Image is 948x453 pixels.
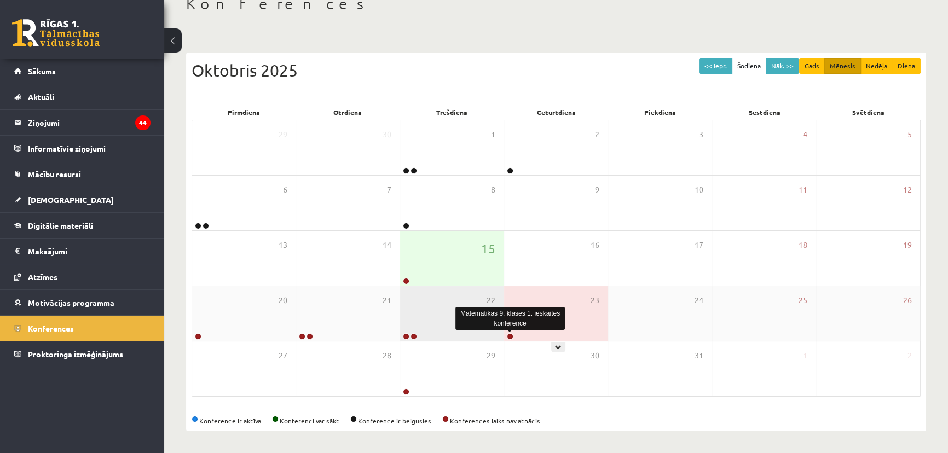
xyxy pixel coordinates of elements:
span: Proktoringa izmēģinājums [28,349,123,359]
span: 5 [907,129,912,141]
span: Atzīmes [28,272,57,282]
span: 3 [699,129,703,141]
span: 28 [383,350,391,362]
button: << Iepr. [699,58,732,74]
div: Konference ir aktīva Konferenci var sākt Konference ir beigusies Konferences laiks nav atnācis [192,416,921,426]
a: Sākums [14,59,151,84]
legend: Ziņojumi [28,110,151,135]
span: 16 [591,239,599,251]
span: 30 [383,129,391,141]
div: Matemātikas 9. klases 1. ieskaites konference [455,307,565,330]
div: Sestdiena [712,104,816,120]
span: 9 [595,184,599,196]
span: 22 [487,294,495,306]
span: 26 [903,294,912,306]
span: 7 [387,184,391,196]
a: [DEMOGRAPHIC_DATA] [14,187,151,212]
a: Mācību resursi [14,161,151,187]
span: 29 [487,350,495,362]
button: Diena [892,58,921,74]
a: Proktoringa izmēģinājums [14,341,151,367]
a: Aktuāli [14,84,151,109]
span: 30 [591,350,599,362]
span: 18 [799,239,807,251]
span: 1 [491,129,495,141]
span: 11 [799,184,807,196]
span: 17 [695,239,703,251]
button: Šodiena [732,58,766,74]
span: 21 [383,294,391,306]
a: Motivācijas programma [14,290,151,315]
span: Sākums [28,66,56,76]
div: Otrdiena [296,104,400,120]
span: 23 [591,294,599,306]
a: Ziņojumi44 [14,110,151,135]
a: Konferences [14,316,151,341]
span: Konferences [28,323,74,333]
span: 2 [595,129,599,141]
button: Gads [799,58,825,74]
a: Rīgas 1. Tālmācības vidusskola [12,19,100,47]
span: 19 [903,239,912,251]
span: 14 [383,239,391,251]
a: Atzīmes [14,264,151,289]
div: Oktobris 2025 [192,58,921,83]
span: 31 [695,350,703,362]
span: 13 [279,239,287,251]
span: 4 [803,129,807,141]
span: Mācību resursi [28,169,81,179]
a: Digitālie materiāli [14,213,151,238]
span: Aktuāli [28,92,54,102]
legend: Informatīvie ziņojumi [28,136,151,161]
span: 2 [907,350,912,362]
span: [DEMOGRAPHIC_DATA] [28,195,114,205]
span: Motivācijas programma [28,298,114,307]
legend: Maksājumi [28,239,151,264]
i: 44 [135,115,151,130]
button: Mēnesis [824,58,861,74]
span: 6 [283,184,287,196]
span: 10 [695,184,703,196]
span: 27 [279,350,287,362]
span: 12 [903,184,912,196]
div: Piekdiena [608,104,712,120]
span: 25 [799,294,807,306]
div: Svētdiena [817,104,921,120]
span: 15 [481,239,495,258]
button: Nāk. >> [766,58,799,74]
span: 20 [279,294,287,306]
div: Trešdiena [400,104,504,120]
span: 24 [695,294,703,306]
div: Ceturtdiena [504,104,608,120]
span: Digitālie materiāli [28,220,93,230]
button: Nedēļa [860,58,893,74]
a: Informatīvie ziņojumi [14,136,151,161]
span: 1 [803,350,807,362]
span: 8 [491,184,495,196]
span: 29 [279,129,287,141]
div: Pirmdiena [192,104,296,120]
a: Maksājumi [14,239,151,264]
